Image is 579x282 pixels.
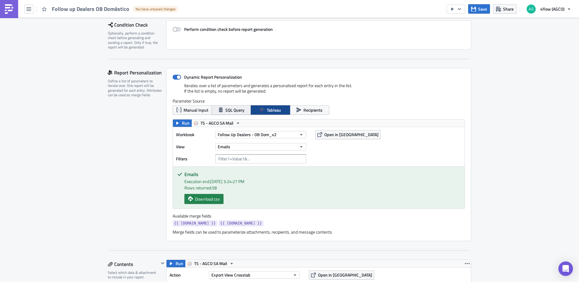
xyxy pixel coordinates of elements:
[2,2,31,7] span: Olá, tudo bem?
[173,105,212,115] button: Manual Input
[170,271,206,280] label: Action
[2,2,289,52] body: Rich Text Area. Press ALT-0 for help.
[540,6,564,12] span: 4flow (AGCO)
[267,107,281,113] span: Tableau
[468,4,490,14] button: Save
[503,6,514,12] span: Share
[220,220,262,226] span: {{ [DOMAIN_NAME] }}
[173,120,192,127] button: Run
[303,107,323,113] span: Recipients
[315,130,381,139] button: Open in [GEOGRAPHIC_DATA]
[184,172,460,177] h5: Emails
[176,260,183,267] span: Run
[478,6,487,12] span: Save
[182,120,190,127] span: Run
[176,154,212,163] label: Filters
[218,143,230,150] span: Emails
[493,4,517,14] button: Share
[2,42,263,52] span: Em caso de dúvidas ou solicitações de urgência, gentileza enviar email para : ; [EMAIL_ADDRESS][P...
[194,260,227,267] span: TS - AGCO SA Mail
[176,142,212,151] label: View
[225,107,244,113] span: SQL Query
[108,270,159,280] div: Select which data & attachment to include in your report.
[215,143,306,150] button: Emails
[173,220,217,226] a: {{ [DOMAIN_NAME] }}
[135,7,176,11] span: You have unsaved changes
[108,260,159,269] div: Contents
[184,74,242,80] strong: Dynamic Report Personalization
[215,154,306,163] input: Filter1=Value1&...
[195,196,220,202] span: Download csv
[52,5,130,12] span: Follow up Dealers OB Doméstico
[318,272,372,278] span: Open in [GEOGRAPHIC_DATA]
[211,272,250,278] span: Export View Crosstab
[2,16,61,21] span: Prezado amigo concessionário,
[309,271,374,280] button: Open in [GEOGRAPHIC_DATA]
[526,4,536,14] img: Avatar
[191,120,243,127] button: TS - AGCO SA Mail
[184,185,460,191] div: Rows returned: 58
[184,194,223,204] a: Download csv
[108,68,166,77] div: Report Personalization
[2,29,289,34] span: Segue follow up referente as notas fiscais que já estão em processo de transportes com sua respec...
[290,105,329,115] button: Recipients
[108,20,166,29] div: Condition Check
[173,229,465,235] div: Merge fields can be used to parameterize attachments, recipients, and message contents.
[184,178,460,185] div: Execution end: [DATE] 3:24:27 PM
[215,131,306,138] button: Follow Up Dealers - OB Dom_v2
[108,31,162,50] div: Optionally, perform a condition check before generating and sending a report. Only if true, the r...
[184,107,208,113] span: Manual Input
[173,83,465,98] div: Iterates over a list of parameters and generates a personalised report for each entry in the list...
[185,260,236,267] button: TS - AGCO SA Mail
[219,220,263,226] a: {{ [DOMAIN_NAME] }}
[212,105,251,115] button: SQL Query
[159,260,166,267] button: Hide content
[108,79,162,97] div: Define a list of parameters to iterate over. One report will be generated for each entry. Attribu...
[324,131,379,138] span: Open in [GEOGRAPHIC_DATA]
[184,26,273,32] strong: Perform condition check before report generation
[523,2,574,16] button: 4flow (AGCO)
[174,220,216,226] span: {{ [DOMAIN_NAME] }}
[558,261,573,276] div: Open Intercom Messenger
[4,4,14,14] img: PushMetrics
[209,271,300,279] button: Export View Crosstab
[176,130,212,139] label: Workbook
[173,98,465,104] label: Parameter Source
[167,260,185,267] button: Run
[200,120,233,127] span: TS - AGCO SA Mail
[173,213,218,219] label: Available merge fields
[148,42,222,47] strong: [EMAIL_ADDRESS][DOMAIN_NAME]
[251,105,290,115] button: Tableau
[218,131,276,138] span: Follow Up Dealers - OB Dom_v2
